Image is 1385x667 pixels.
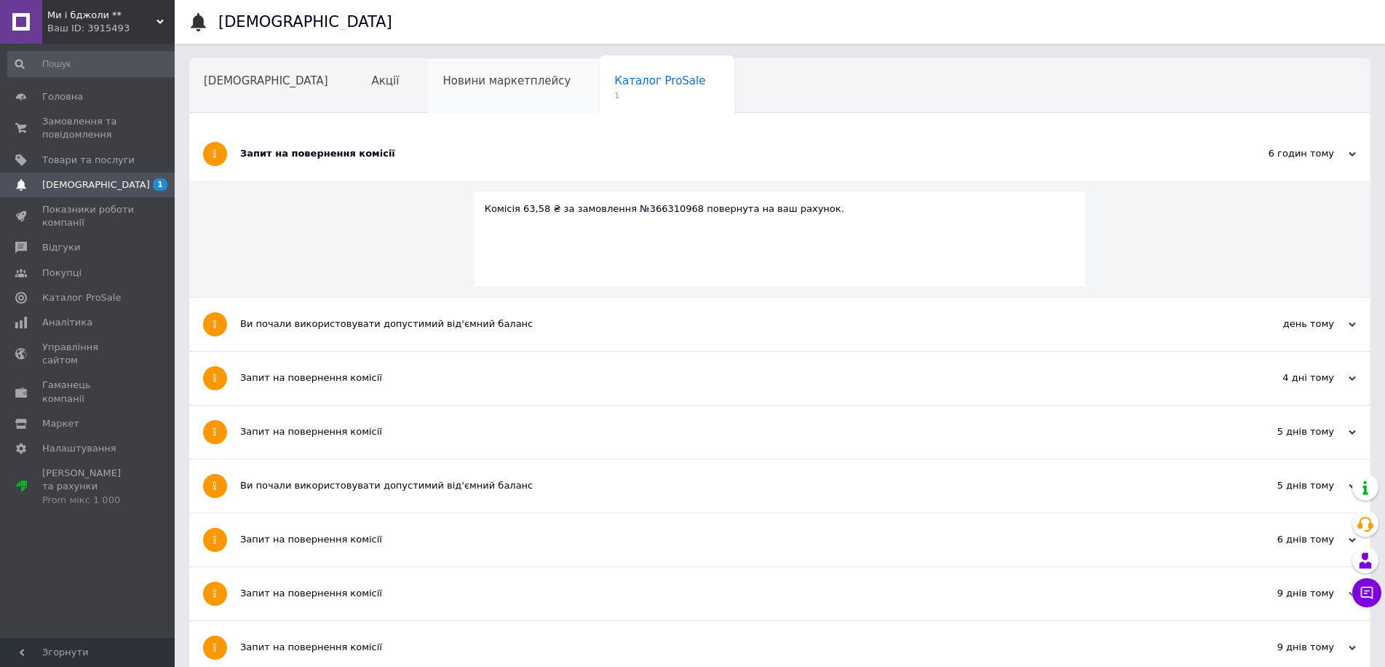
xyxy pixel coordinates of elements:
[42,154,135,167] span: Товари та послуги
[1210,425,1356,438] div: 5 днів тому
[1210,641,1356,654] div: 9 днів тому
[42,241,80,254] span: Відгуки
[240,147,1210,160] div: Запит на повернення комісії
[1210,317,1356,331] div: день тому
[1210,147,1356,160] div: 6 годин тому
[1210,479,1356,492] div: 5 днів тому
[443,74,571,87] span: Новини маркетплейсу
[42,203,135,229] span: Показники роботи компанії
[42,379,135,405] span: Гаманець компанії
[42,467,135,507] span: [PERSON_NAME] та рахунки
[240,533,1210,546] div: Запит на повернення комісії
[240,587,1210,600] div: Запит на повернення комісії
[240,425,1210,438] div: Запит на повернення комісії
[485,202,1076,216] div: Комісія 63,58 ₴ за замовлення №366310968 повернута на ваш рахунок.
[47,9,156,22] span: Ми і бджоли **
[614,90,705,101] span: 1
[218,13,392,31] h1: [DEMOGRAPHIC_DATA]
[7,51,180,77] input: Пошук
[42,178,150,192] span: [DEMOGRAPHIC_DATA]
[240,641,1210,654] div: Запит на повернення комісії
[240,479,1210,492] div: Ви почали використовувати допустимий від'ємний баланс
[42,115,135,141] span: Замовлення та повідомлення
[47,22,175,35] div: Ваш ID: 3915493
[42,267,82,280] span: Покупці
[42,417,79,430] span: Маркет
[1210,371,1356,384] div: 4 дні тому
[42,90,83,103] span: Головна
[614,74,705,87] span: Каталог ProSale
[240,317,1210,331] div: Ви почали використовувати допустимий від'ємний баланс
[42,316,92,329] span: Аналітика
[153,178,167,191] span: 1
[372,74,400,87] span: Акції
[42,442,116,455] span: Налаштування
[42,291,121,304] span: Каталог ProSale
[240,371,1210,384] div: Запит на повернення комісії
[1352,578,1381,607] button: Чат з покупцем
[1210,587,1356,600] div: 9 днів тому
[42,494,135,507] div: Prom мікс 1 000
[1210,533,1356,546] div: 6 днів тому
[42,341,135,367] span: Управління сайтом
[204,74,328,87] span: [DEMOGRAPHIC_DATA]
